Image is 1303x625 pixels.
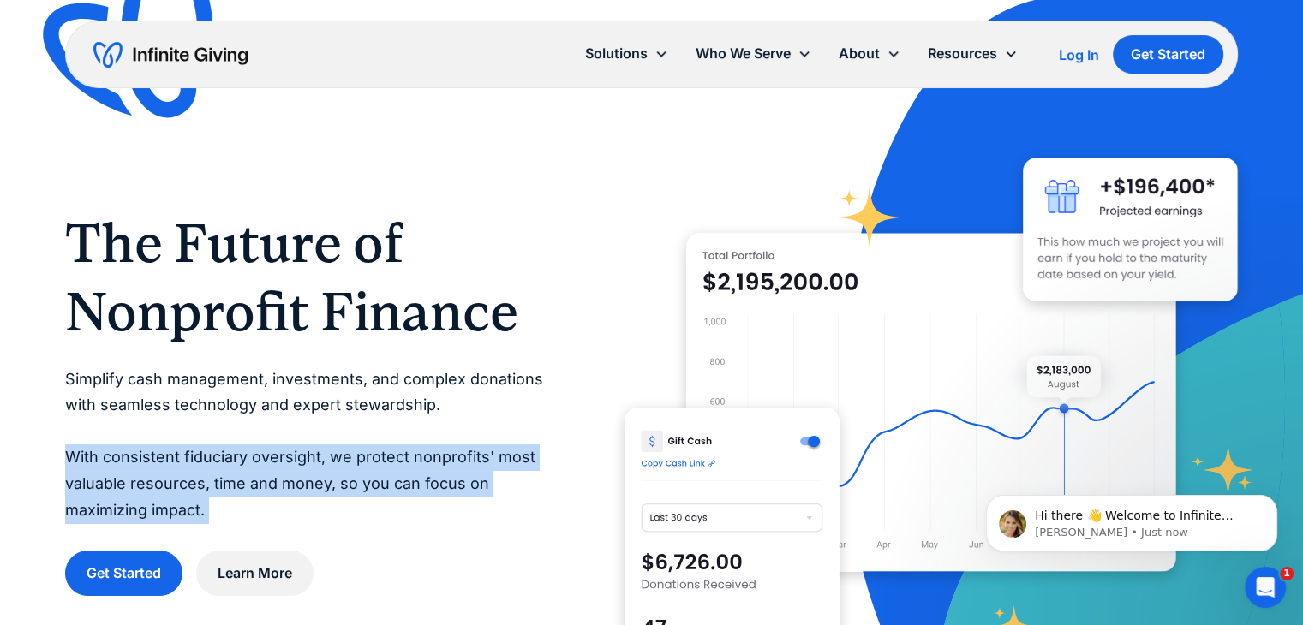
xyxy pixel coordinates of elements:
[928,42,997,65] div: Resources
[1192,446,1253,494] img: fundraising star
[686,233,1177,572] img: nonprofit donation platform
[93,41,248,68] a: home
[585,42,648,65] div: Solutions
[682,35,825,72] div: Who We Serve
[1280,567,1294,580] span: 1
[839,42,880,65] div: About
[196,551,314,596] a: Learn More
[696,42,791,65] div: Who We Serve
[65,551,182,596] a: Get Started
[1059,45,1099,65] a: Log In
[65,366,556,524] p: Simplify cash management, investments, and complex donations with seamless technology and expert ...
[825,35,914,72] div: About
[1113,35,1223,74] a: Get Started
[571,35,682,72] div: Solutions
[1245,567,1286,608] iframe: Intercom live chat
[960,459,1303,579] iframe: Intercom notifications message
[1059,48,1099,62] div: Log In
[914,35,1031,72] div: Resources
[65,209,556,346] h1: The Future of Nonprofit Finance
